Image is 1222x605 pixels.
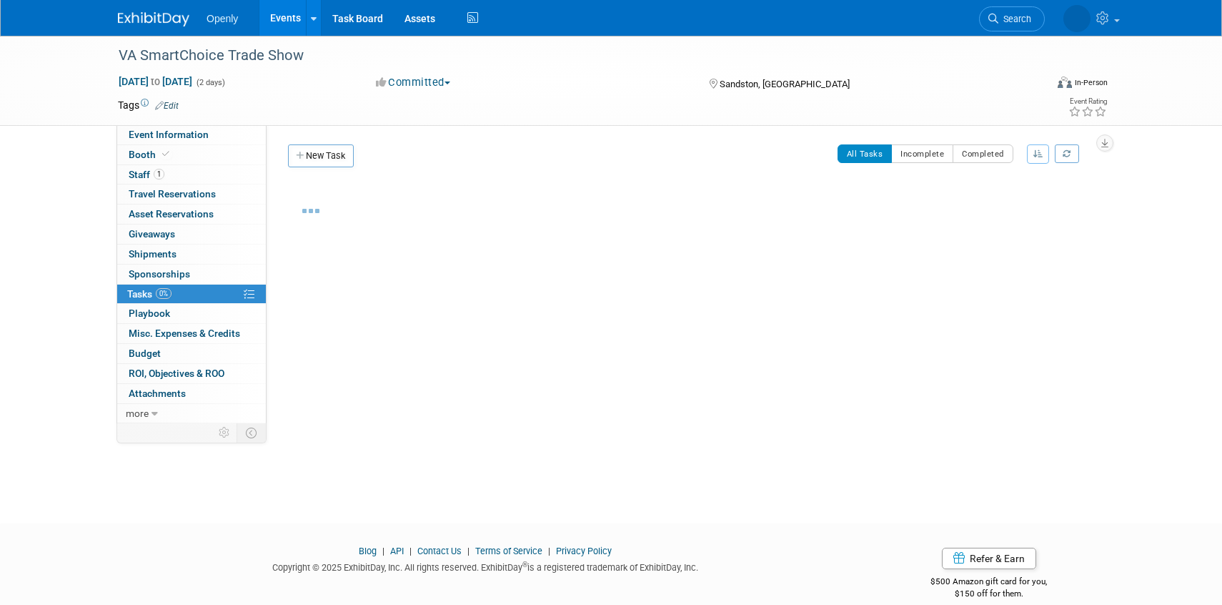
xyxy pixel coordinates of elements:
a: Attachments [117,384,266,403]
span: | [406,546,415,556]
span: Travel Reservations [129,188,216,200]
a: Blog [359,546,377,556]
button: Incomplete [891,144,953,163]
span: Misc. Expenses & Credits [129,328,240,339]
a: more [117,404,266,423]
td: Tags [118,98,179,112]
div: Event Format [960,74,1108,96]
sup: ® [522,561,527,569]
td: Toggle Event Tabs [237,423,267,442]
a: Terms of Service [475,546,542,556]
div: $150 off for them. [874,588,1105,600]
button: All Tasks [838,144,893,163]
span: ROI, Objectives & ROO [129,368,224,379]
a: Contact Us [417,546,462,556]
a: Misc. Expenses & Credits [117,324,266,343]
span: (2 days) [195,78,225,87]
img: Format-Inperson.png [1058,77,1072,88]
span: | [379,546,388,556]
span: Sandston, [GEOGRAPHIC_DATA] [720,79,850,89]
span: Shipments [129,248,177,260]
a: Tasks0% [117,285,266,304]
a: Search [979,6,1045,31]
div: In-Person [1074,77,1108,88]
span: Search [998,14,1031,24]
a: API [390,546,404,556]
a: Asset Reservations [117,205,266,224]
a: Staff1 [117,165,266,185]
i: Booth reservation complete [162,150,169,158]
img: loading... [302,209,319,213]
a: Booth [117,145,266,164]
span: Attachments [129,388,186,399]
span: | [545,546,554,556]
a: Refer & Earn [942,548,1036,569]
span: Sponsorships [129,268,190,280]
img: ExhibitDay [118,12,189,26]
div: VA SmartChoice Trade Show [114,43,1023,69]
span: Giveaways [129,228,175,240]
img: Mason Lemocks [1063,5,1091,32]
div: $500 Amazon gift card for you, [874,566,1105,599]
span: Asset Reservations [129,208,214,220]
td: Personalize Event Tab Strip [212,423,237,442]
a: New Task [288,144,354,167]
a: Playbook [117,304,266,323]
a: Event Information [117,125,266,144]
span: more [126,408,149,419]
a: ROI, Objectives & ROO [117,364,266,383]
span: [DATE] [DATE] [118,75,193,88]
a: Giveaways [117,225,266,244]
a: Privacy Policy [556,546,612,556]
span: Budget [129,348,161,359]
a: Edit [155,101,179,111]
span: Staff [129,169,164,180]
span: | [464,546,473,556]
a: Travel Reservations [117,185,266,204]
button: Completed [953,144,1013,163]
span: Playbook [129,308,170,319]
a: Shipments [117,245,266,264]
div: Event Rating [1068,98,1107,105]
span: Booth [129,149,172,160]
a: Sponsorships [117,265,266,284]
span: Event Information [129,129,209,140]
span: 0% [156,288,172,299]
a: Refresh [1055,144,1079,163]
a: Budget [117,344,266,363]
span: 1 [154,169,164,179]
div: Copyright © 2025 ExhibitDay, Inc. All rights reserved. ExhibitDay is a registered trademark of Ex... [118,558,853,574]
button: Committed [371,75,456,90]
span: Openly [207,13,238,24]
span: Tasks [127,288,172,300]
span: to [149,76,162,87]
